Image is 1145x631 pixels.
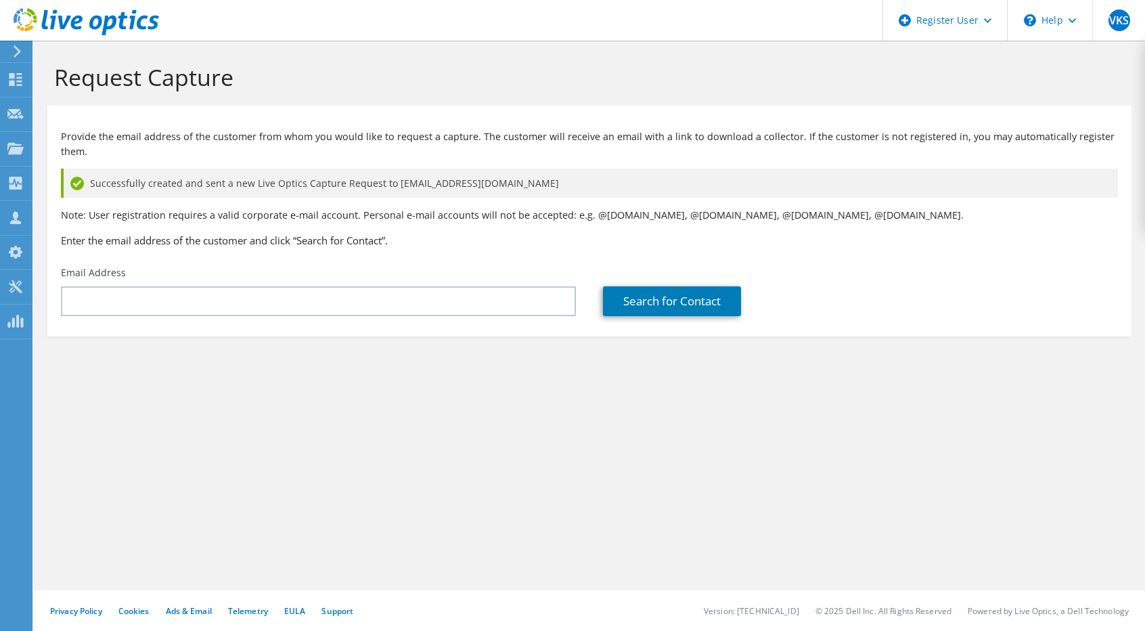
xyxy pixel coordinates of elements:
a: Ads & Email [166,605,212,617]
a: Support [321,605,353,617]
a: Cookies [118,605,150,617]
h1: Request Capture [54,63,1118,91]
li: © 2025 Dell Inc. All Rights Reserved [815,605,951,617]
span: VKS [1108,9,1130,31]
a: Privacy Policy [50,605,102,617]
svg: \n [1024,14,1036,26]
a: EULA [284,605,305,617]
p: Provide the email address of the customer from whom you would like to request a capture. The cust... [61,129,1118,159]
li: Powered by Live Optics, a Dell Technology [968,605,1129,617]
a: Telemetry [228,605,268,617]
label: Email Address [61,266,126,280]
li: Version: [TECHNICAL_ID] [704,605,799,617]
a: Search for Contact [603,286,741,316]
p: Note: User registration requires a valid corporate e-mail account. Personal e-mail accounts will ... [61,208,1118,223]
span: Successfully created and sent a new Live Optics Capture Request to [EMAIL_ADDRESS][DOMAIN_NAME] [90,176,559,191]
h3: Enter the email address of the customer and click “Search for Contact”. [61,233,1118,248]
